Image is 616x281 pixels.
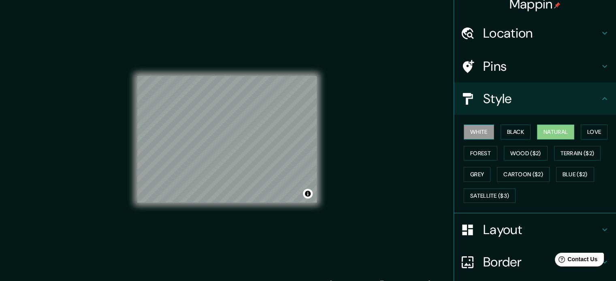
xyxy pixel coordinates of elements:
button: Black [501,125,531,139]
h4: Border [483,254,600,270]
button: Toggle attribution [303,189,313,199]
div: Pins [454,50,616,82]
button: Cartoon ($2) [497,167,550,182]
h4: Pins [483,58,600,74]
img: pin-icon.png [554,2,561,8]
iframe: Help widget launcher [544,249,607,272]
button: Wood ($2) [504,146,548,161]
button: White [464,125,494,139]
h4: Style [483,91,600,107]
div: Style [454,82,616,115]
button: Grey [464,167,490,182]
div: Location [454,17,616,49]
button: Blue ($2) [556,167,594,182]
div: Layout [454,213,616,246]
div: Border [454,246,616,278]
button: Terrain ($2) [554,146,601,161]
button: Love [581,125,607,139]
button: Forest [464,146,497,161]
button: Satellite ($3) [464,188,516,203]
button: Natural [537,125,574,139]
canvas: Map [137,76,317,203]
h4: Layout [483,222,600,238]
h4: Location [483,25,600,41]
